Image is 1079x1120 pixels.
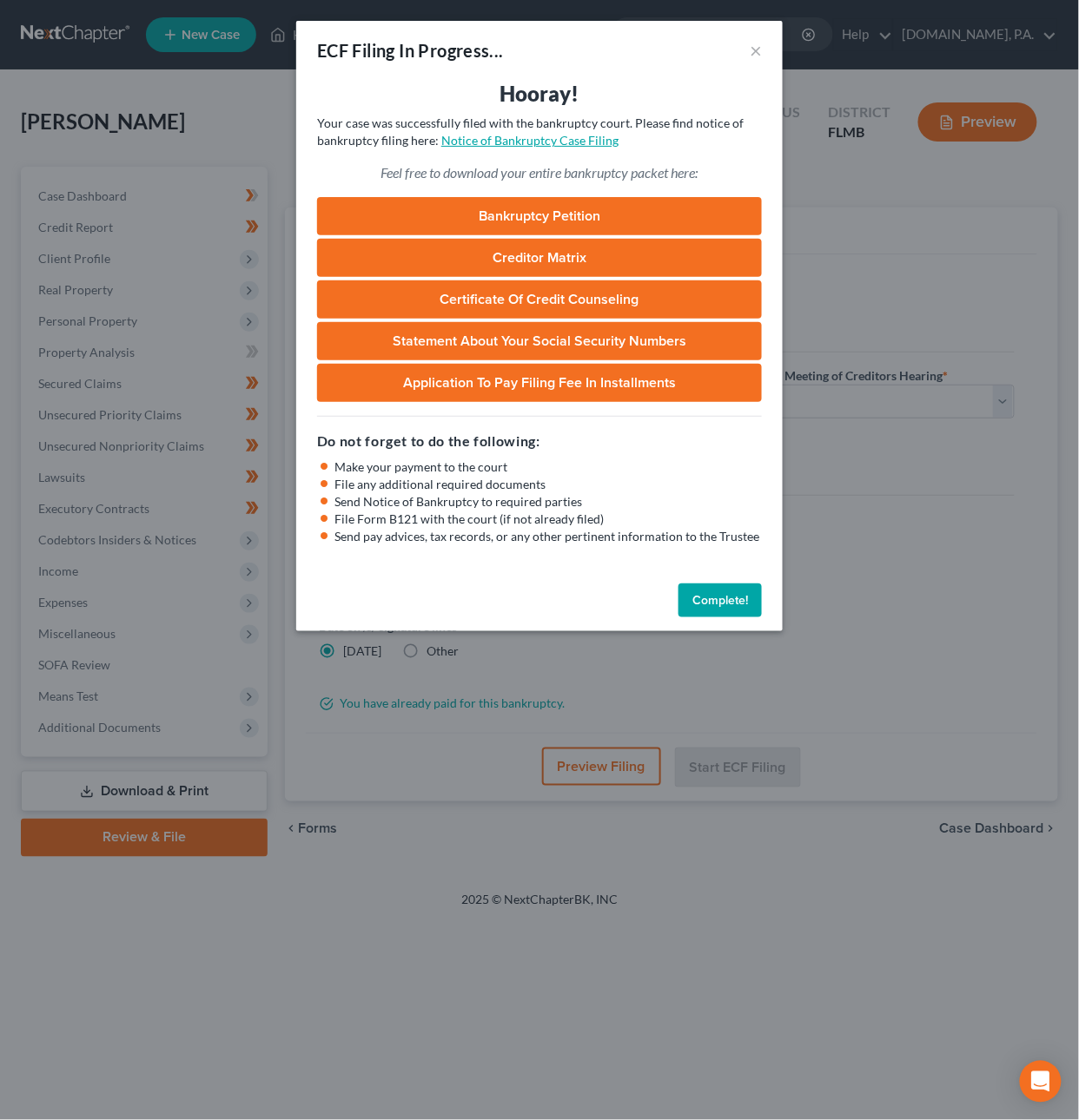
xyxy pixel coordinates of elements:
[317,364,762,402] a: Application to Pay Filing Fee in Installments
[317,80,762,108] h3: Hooray!
[679,583,762,618] button: Complete!
[317,280,762,319] a: Certificate of Credit Counseling
[317,322,762,360] a: Statement About Your Social Security Numbers
[317,115,744,148] span: Your case was successfully filed with the bankruptcy court. Please find notice of bankruptcy fili...
[317,163,762,183] p: Feel free to download your entire bankruptcy packet here:
[317,38,504,63] div: ECF Filing In Progress...
[750,40,762,61] button: ×
[334,493,762,511] li: Send Notice of Bankruptcy to required parties
[334,528,762,545] li: Send pay advices, tax records, or any other pertinent information to the Trustee
[441,133,619,148] a: Notice of Bankruptcy Case Filing
[317,239,762,277] a: Creditor Matrix
[334,511,762,528] li: File Form B121 with the court (if not already filed)
[334,476,762,493] li: File any additional required documents
[1020,1061,1062,1103] div: Open Intercom Messenger
[317,431,762,451] h5: Do not forget to do the following:
[334,458,762,476] li: Make your payment to the court
[317,197,762,235] a: Bankruptcy Petition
